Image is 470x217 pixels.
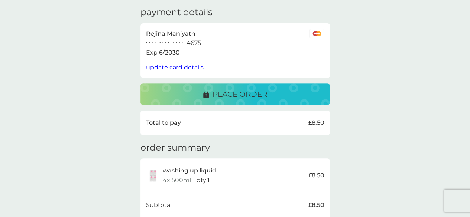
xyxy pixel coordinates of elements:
p: ● [154,41,156,45]
p: 4675 [187,38,201,48]
p: 1 [207,175,210,185]
p: ● [173,41,175,45]
p: ● [165,41,166,45]
p: ● [181,41,183,45]
p: £8.50 [308,171,324,180]
p: ● [176,41,177,45]
p: ● [152,41,153,45]
p: Exp [146,48,158,57]
p: ● [179,41,180,45]
span: update card details [146,64,204,71]
button: update card details [146,63,204,72]
p: 6 / 2030 [159,48,180,57]
p: ● [162,41,164,45]
p: ● [159,41,161,45]
button: place order [140,83,330,105]
h3: order summary [140,142,210,153]
p: ● [146,41,148,45]
p: washing up liquid [163,166,216,175]
p: ● [168,41,169,45]
h3: payment details [140,7,213,18]
p: qty [197,175,206,185]
p: place order [213,88,267,100]
p: Total to pay [146,118,181,128]
p: £8.50 [308,200,324,210]
p: 4x 500ml [163,175,191,185]
p: £8.50 [308,118,324,128]
p: ● [149,41,150,45]
p: Subtotal [146,200,172,210]
p: Rejina Maniyath [146,29,195,39]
